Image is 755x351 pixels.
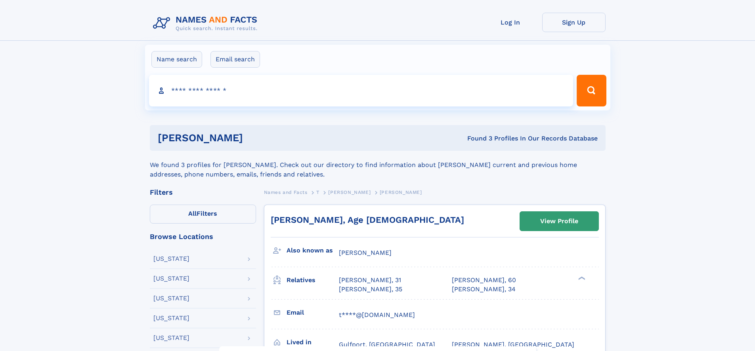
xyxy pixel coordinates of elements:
[339,249,392,256] span: [PERSON_NAME]
[355,134,598,143] div: Found 3 Profiles In Our Records Database
[188,210,197,217] span: All
[210,51,260,68] label: Email search
[380,190,422,195] span: [PERSON_NAME]
[520,212,598,231] a: View Profile
[150,13,264,34] img: Logo Names and Facts
[479,13,542,32] a: Log In
[158,133,355,143] h1: [PERSON_NAME]
[153,295,189,302] div: [US_STATE]
[577,75,606,106] button: Search Button
[150,233,256,240] div: Browse Locations
[153,335,189,341] div: [US_STATE]
[153,275,189,282] div: [US_STATE]
[576,276,586,281] div: ❯
[328,187,371,197] a: [PERSON_NAME]
[151,51,202,68] label: Name search
[316,187,319,197] a: T
[316,190,319,195] span: T
[264,187,308,197] a: Names and Facts
[452,276,516,285] a: [PERSON_NAME], 60
[287,336,339,349] h3: Lived in
[339,341,435,348] span: Gulfport, [GEOGRAPHIC_DATA]
[287,306,339,319] h3: Email
[149,75,573,106] input: search input
[150,205,256,224] label: Filters
[153,315,189,321] div: [US_STATE]
[542,13,606,32] a: Sign Up
[150,189,256,196] div: Filters
[452,341,574,348] span: [PERSON_NAME], [GEOGRAPHIC_DATA]
[339,276,401,285] a: [PERSON_NAME], 31
[452,285,516,294] a: [PERSON_NAME], 34
[150,151,606,179] div: We found 3 profiles for [PERSON_NAME]. Check out our directory to find information about [PERSON_...
[328,190,371,195] span: [PERSON_NAME]
[287,273,339,287] h3: Relatives
[287,244,339,257] h3: Also known as
[153,256,189,262] div: [US_STATE]
[271,215,464,225] a: [PERSON_NAME], Age [DEMOGRAPHIC_DATA]
[339,285,402,294] a: [PERSON_NAME], 35
[540,212,578,230] div: View Profile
